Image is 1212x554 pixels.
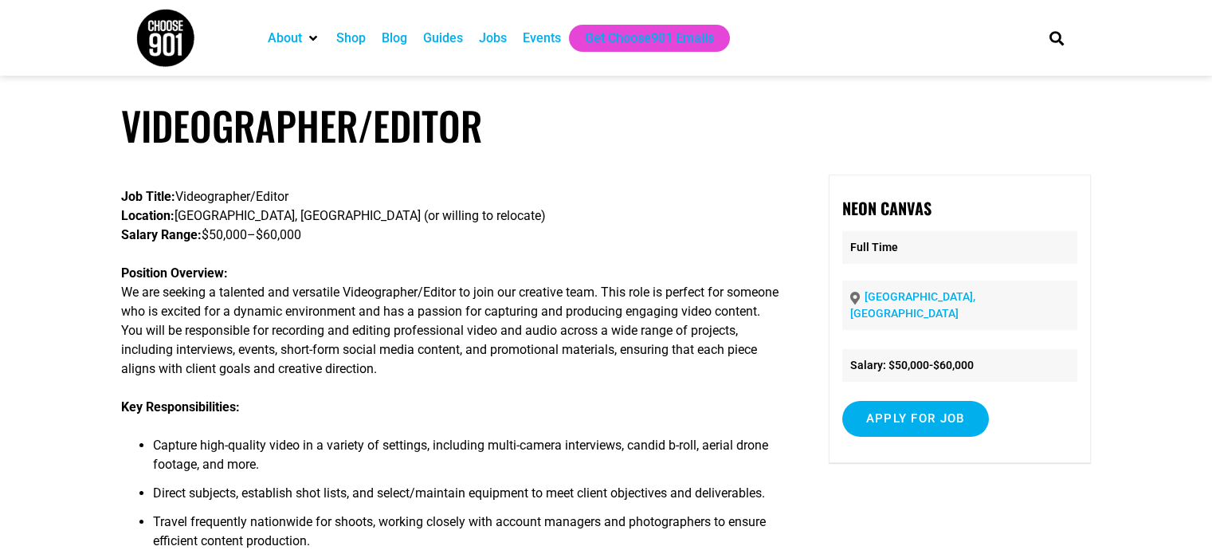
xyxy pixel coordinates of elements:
a: Jobs [479,29,507,48]
div: Search [1043,25,1069,51]
strong: Key Responsibilities: [121,399,240,415]
a: Shop [336,29,366,48]
a: About [268,29,302,48]
p: Full Time [842,231,1077,264]
li: Salary: $50,000-$60,000 [842,349,1077,382]
a: Guides [423,29,463,48]
li: Capture high-quality video in a variety of settings, including multi-camera interviews, candid b-... [153,436,780,484]
nav: Main nav [260,25,1022,52]
div: About [260,25,328,52]
strong: Job Title: [121,189,175,204]
input: Apply for job [842,401,989,437]
strong: Salary Range: [121,227,202,242]
a: Events [523,29,561,48]
a: Get Choose901 Emails [585,29,714,48]
strong: Location: [121,208,175,223]
h1: Videographer/Editor [121,102,1091,149]
a: [GEOGRAPHIC_DATA], [GEOGRAPHIC_DATA] [850,290,975,320]
p: Videographer/Editor [GEOGRAPHIC_DATA], [GEOGRAPHIC_DATA] (or willing to relocate) $50,000–$60,000 [121,187,780,245]
li: Direct subjects, establish shot lists, and select/maintain equipment to meet client objectives an... [153,484,780,513]
a: Blog [382,29,407,48]
strong: Neon Canvas [842,196,932,220]
strong: Position Overview: [121,265,228,281]
p: We are seeking a talented and versatile Videographer/Editor to join our creative team. This role ... [121,264,780,379]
